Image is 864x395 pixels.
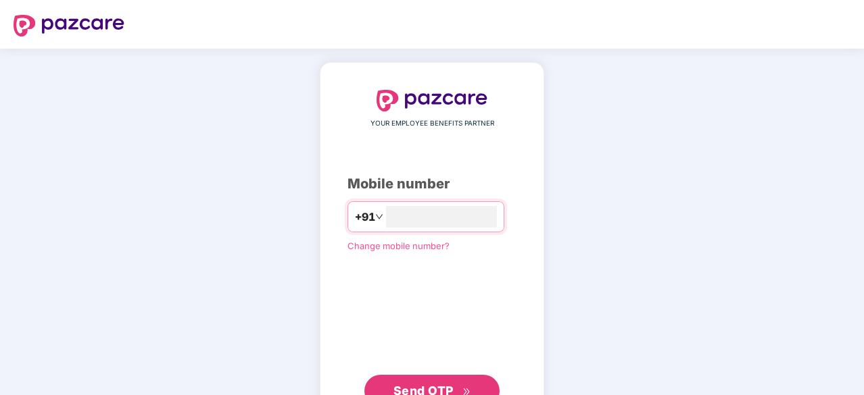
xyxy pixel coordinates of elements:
img: logo [377,90,487,111]
div: Mobile number [347,174,517,194]
a: Change mobile number? [347,240,450,251]
span: +91 [355,209,375,226]
img: logo [14,15,124,36]
span: down [375,213,383,221]
span: YOUR EMPLOYEE BENEFITS PARTNER [370,118,494,129]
